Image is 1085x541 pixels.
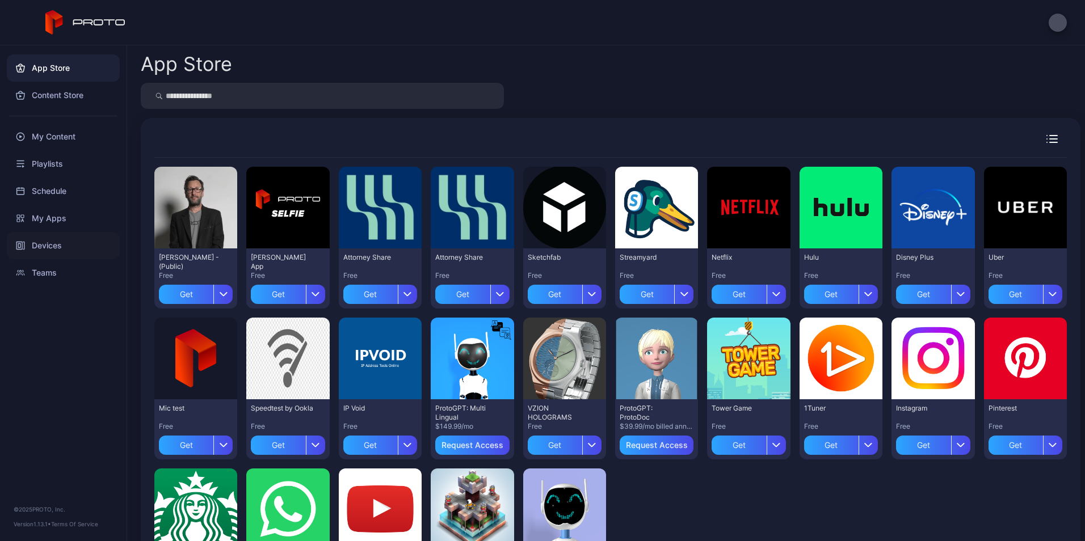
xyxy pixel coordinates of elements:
div: Request Access [626,441,688,450]
button: Get [896,431,970,455]
a: Devices [7,232,120,259]
div: Free [251,422,325,431]
button: Get [251,280,325,304]
a: Playlists [7,150,120,177]
div: Request Access [441,441,503,450]
div: Tower Game [712,404,774,413]
div: Get [251,285,305,304]
a: Content Store [7,82,120,109]
div: Sketchfab [528,253,590,262]
button: Get [435,280,509,304]
button: Get [712,280,785,304]
div: Get [896,436,951,455]
button: Get [343,431,417,455]
div: Free [804,422,878,431]
div: ProtoGPT: Multi Lingual [435,404,498,422]
a: My Content [7,123,120,150]
div: Free [159,271,233,280]
div: Get [159,285,213,304]
button: Get [712,431,785,455]
div: Get [343,285,398,304]
div: Get [804,436,859,455]
button: Get [528,431,602,455]
button: Get [989,280,1062,304]
div: IP Void [343,404,406,413]
div: Get [989,436,1043,455]
div: Free [804,271,878,280]
button: Get [159,431,233,455]
div: Free [896,271,970,280]
div: Mic test [159,404,221,413]
div: David N Persona - (Public) [159,253,221,271]
div: Free [712,422,785,431]
button: Get [896,280,970,304]
button: Request Access [435,436,509,455]
div: Get [804,285,859,304]
div: © 2025 PROTO, Inc. [14,505,113,514]
a: Schedule [7,177,120,205]
div: Get [620,285,674,304]
div: Attorney Share [343,253,406,262]
div: Get [343,436,398,455]
div: VZION HOLOGRAMS [528,404,590,422]
button: Get [159,280,233,304]
div: Get [528,285,582,304]
button: Request Access [620,436,693,455]
div: David Selfie App [251,253,313,271]
div: ProtoGPT: ProtoDoc [620,404,682,422]
div: Free [989,422,1062,431]
div: Speedtest by Ookla [251,404,313,413]
div: Free [343,422,417,431]
div: Get [896,285,951,304]
div: Pinterest [989,404,1051,413]
button: Get [989,431,1062,455]
button: Get [528,280,602,304]
div: 1Tuner [804,404,867,413]
div: Get [435,285,490,304]
a: App Store [7,54,120,82]
div: $149.99/mo [435,422,509,431]
div: Free [528,271,602,280]
div: $39.99/mo billed annually [620,422,693,431]
button: Get [804,431,878,455]
div: Free [528,422,602,431]
a: Teams [7,259,120,286]
div: Attorney Share [435,253,498,262]
div: Free [712,271,785,280]
button: Get [620,280,693,304]
div: Free [989,271,1062,280]
div: Hulu [804,253,867,262]
div: Free [896,422,970,431]
div: Get [989,285,1043,304]
div: Free [343,271,417,280]
button: Get [804,280,878,304]
div: Free [159,422,233,431]
span: Version 1.13.1 • [14,521,51,527]
div: Get [159,436,213,455]
button: Get [343,280,417,304]
div: App Store [141,54,232,74]
div: Free [435,271,509,280]
div: Get [251,436,305,455]
a: My Apps [7,205,120,232]
button: Get [251,431,325,455]
div: Disney Plus [896,253,958,262]
div: Get [712,285,766,304]
div: Free [620,271,693,280]
div: Get [528,436,582,455]
a: Terms Of Service [51,521,98,527]
div: Get [712,436,766,455]
div: Instagram [896,404,958,413]
div: Netflix [712,253,774,262]
div: Uber [989,253,1051,262]
div: Streamyard [620,253,682,262]
div: Free [251,271,325,280]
